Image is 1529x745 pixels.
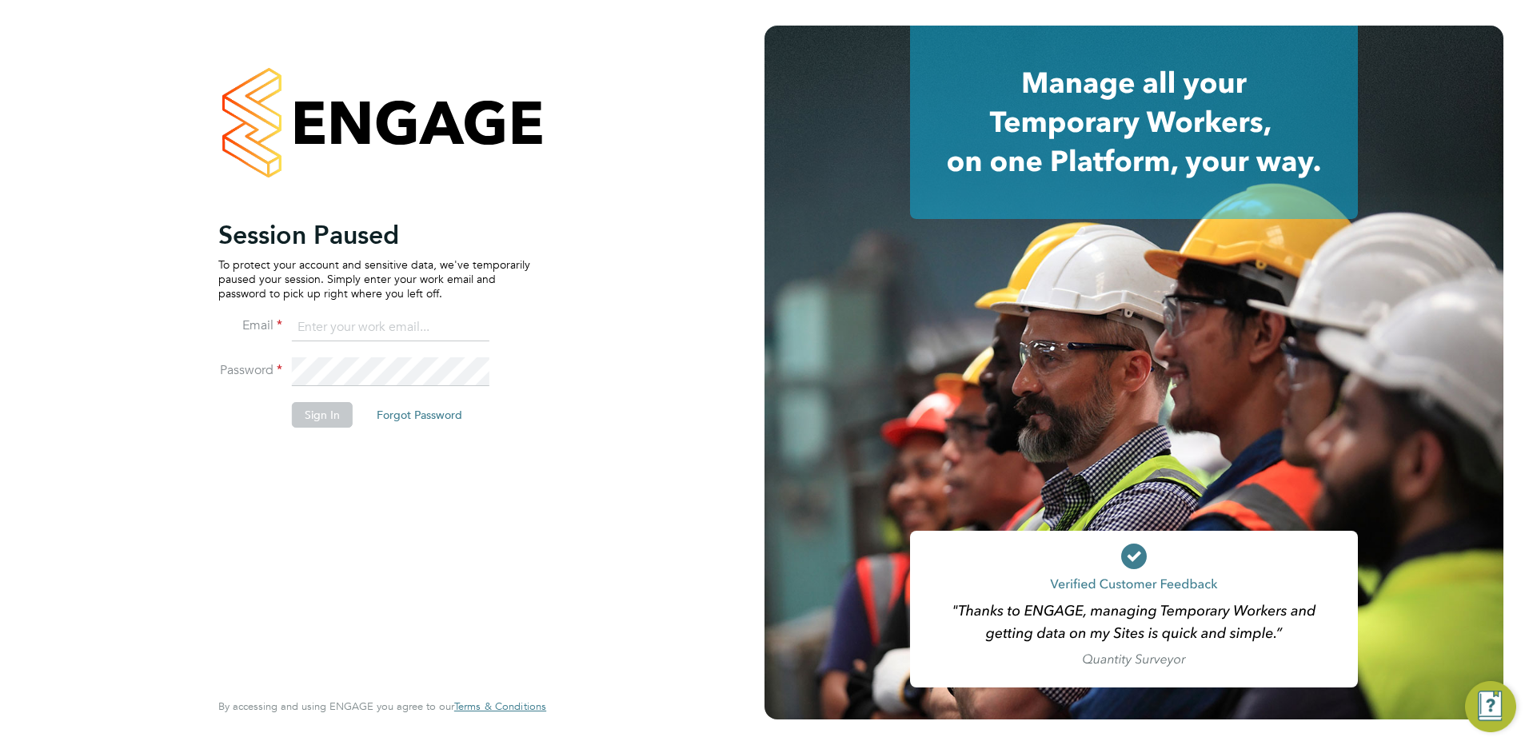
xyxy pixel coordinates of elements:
[292,313,489,342] input: Enter your work email...
[218,699,546,713] span: By accessing and using ENGAGE you agree to our
[454,700,546,713] a: Terms & Conditions
[1465,681,1516,732] button: Engage Resource Center
[218,317,282,334] label: Email
[218,362,282,379] label: Password
[218,257,530,301] p: To protect your account and sensitive data, we've temporarily paused your session. Simply enter y...
[364,402,475,428] button: Forgot Password
[292,402,353,428] button: Sign In
[218,219,530,251] h2: Session Paused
